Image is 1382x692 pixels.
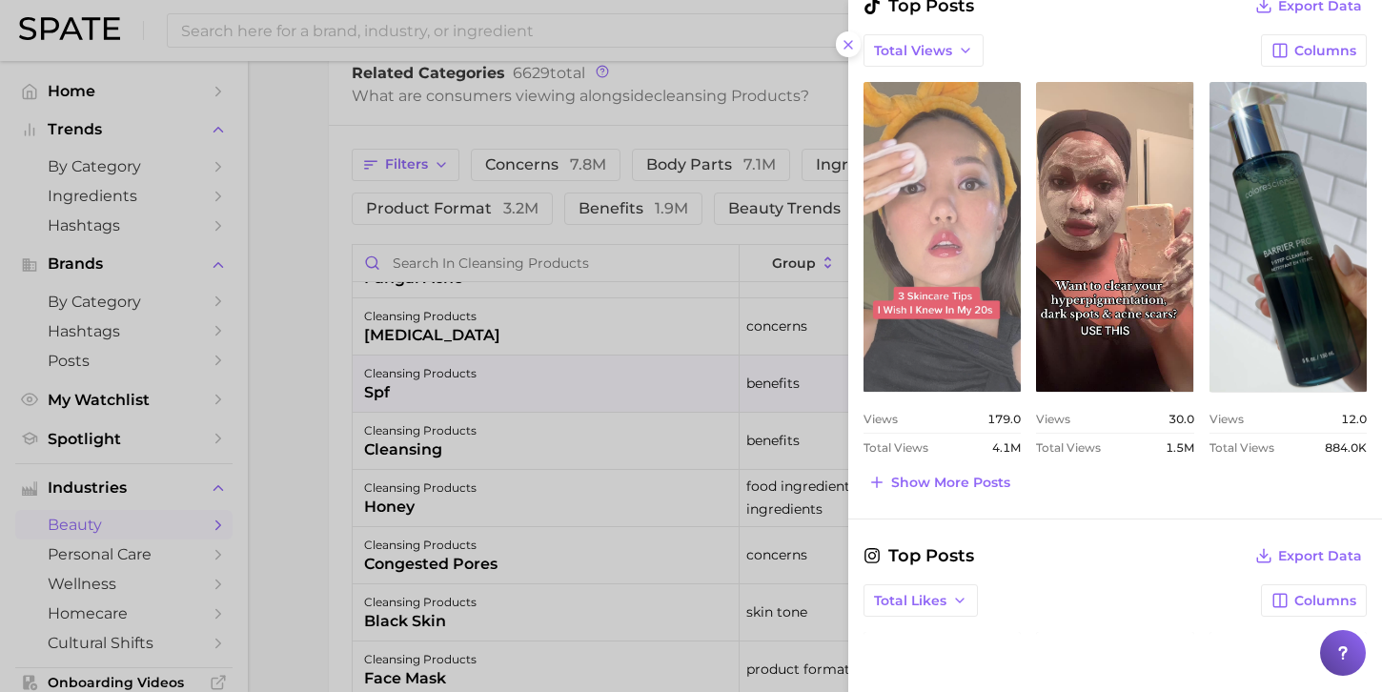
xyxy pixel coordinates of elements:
span: 884.0k [1325,440,1367,455]
span: Show more posts [891,475,1010,491]
span: 4.1m [992,440,1021,455]
button: Columns [1261,584,1367,617]
span: 30.0 [1169,412,1194,426]
span: Views [864,412,898,426]
span: Total Views [874,43,952,59]
button: Total Views [864,34,984,67]
span: Columns [1294,43,1356,59]
span: Total Views [1036,440,1101,455]
span: Top Posts [864,542,974,569]
button: Total Likes [864,584,978,617]
button: Show more posts [864,469,1015,496]
span: Views [1036,412,1070,426]
span: 179.0 [987,412,1021,426]
span: Export Data [1278,548,1362,564]
span: Total Views [1209,440,1274,455]
span: 1.5m [1166,440,1194,455]
span: Total Likes [874,593,946,609]
span: Total Views [864,440,928,455]
button: Columns [1261,34,1367,67]
button: Export Data [1250,542,1367,569]
span: Views [1209,412,1244,426]
span: Columns [1294,593,1356,609]
span: 12.0 [1341,412,1367,426]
